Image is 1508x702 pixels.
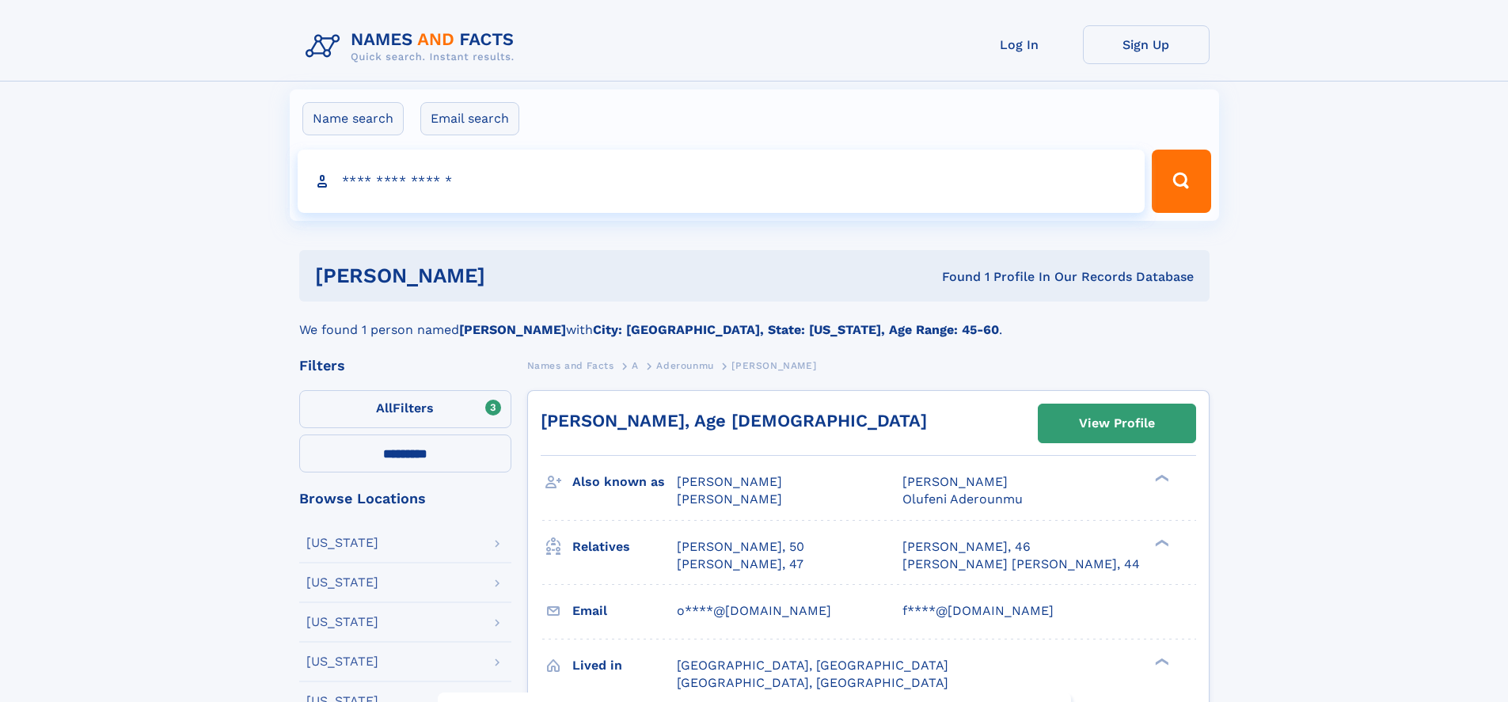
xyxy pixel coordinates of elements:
[902,556,1140,573] a: [PERSON_NAME] [PERSON_NAME], 44
[593,322,999,337] b: City: [GEOGRAPHIC_DATA], State: [US_STATE], Age Range: 45-60
[299,390,511,428] label: Filters
[902,474,1008,489] span: [PERSON_NAME]
[956,25,1083,64] a: Log In
[572,598,677,624] h3: Email
[1151,656,1170,666] div: ❯
[713,268,1194,286] div: Found 1 Profile In Our Records Database
[1083,25,1210,64] a: Sign Up
[902,538,1031,556] a: [PERSON_NAME], 46
[1151,537,1170,548] div: ❯
[572,652,677,679] h3: Lived in
[677,556,803,573] a: [PERSON_NAME], 47
[459,322,566,337] b: [PERSON_NAME]
[306,655,378,668] div: [US_STATE]
[1039,404,1195,442] a: View Profile
[677,474,782,489] span: [PERSON_NAME]
[902,491,1023,507] span: Olufeni Aderounmu
[306,537,378,549] div: [US_STATE]
[677,658,948,673] span: [GEOGRAPHIC_DATA], [GEOGRAPHIC_DATA]
[677,675,948,690] span: [GEOGRAPHIC_DATA], [GEOGRAPHIC_DATA]
[299,302,1210,340] div: We found 1 person named with .
[298,150,1145,213] input: search input
[306,576,378,589] div: [US_STATE]
[656,355,713,375] a: Aderounmu
[1079,405,1155,442] div: View Profile
[677,491,782,507] span: [PERSON_NAME]
[572,533,677,560] h3: Relatives
[299,359,511,373] div: Filters
[731,360,816,371] span: [PERSON_NAME]
[376,400,393,416] span: All
[315,266,714,286] h1: [PERSON_NAME]
[1152,150,1210,213] button: Search Button
[572,469,677,495] h3: Also known as
[527,355,614,375] a: Names and Facts
[302,102,404,135] label: Name search
[656,360,713,371] span: Aderounmu
[420,102,519,135] label: Email search
[299,25,527,68] img: Logo Names and Facts
[677,538,804,556] a: [PERSON_NAME], 50
[632,360,639,371] span: A
[632,355,639,375] a: A
[299,491,511,506] div: Browse Locations
[1151,473,1170,484] div: ❯
[541,411,927,431] a: [PERSON_NAME], Age [DEMOGRAPHIC_DATA]
[306,616,378,628] div: [US_STATE]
